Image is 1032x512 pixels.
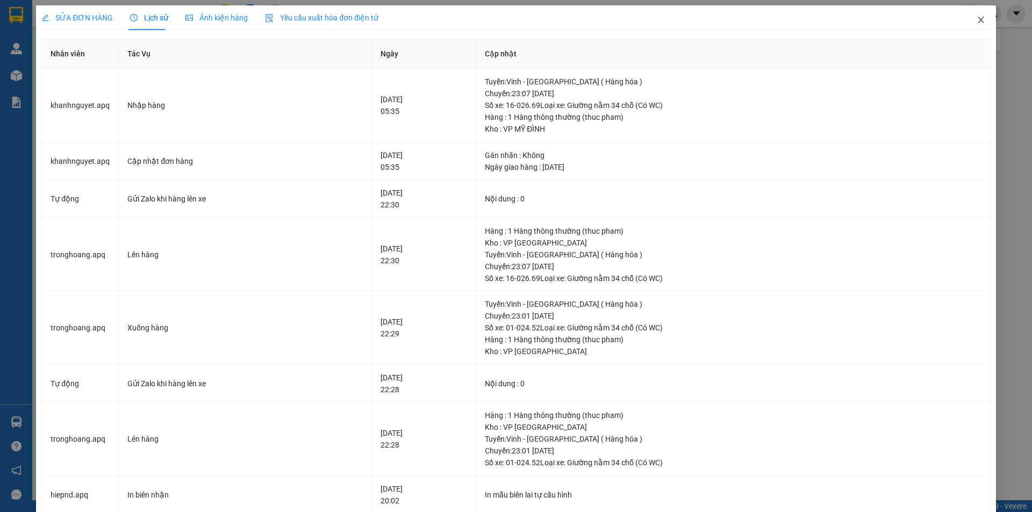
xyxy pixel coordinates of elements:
[119,39,371,69] th: Tác Vụ
[42,291,119,365] td: tronghoang.apq
[381,243,467,266] div: [DATE] 22:30
[42,39,119,69] th: Nhân viên
[41,14,49,21] span: edit
[381,187,467,211] div: [DATE] 22:30
[42,365,119,403] td: Tự động
[41,13,113,22] span: SỬA ĐƠN HÀNG
[485,345,981,357] div: Kho : VP [GEOGRAPHIC_DATA]
[381,93,467,117] div: [DATE] 05:35
[485,433,981,468] div: Tuyến : Vinh - [GEOGRAPHIC_DATA] ( Hàng hóa ) Chuyến: 23:01 [DATE] Số xe: 01-024.52 Loại xe: Giườ...
[42,218,119,292] td: tronghoang.apq
[127,378,362,390] div: Gửi Zalo khi hàng lên xe
[476,39,991,69] th: Cập nhật
[42,142,119,181] td: khanhnguyet.apq
[130,13,168,22] span: Lịch sử
[485,334,981,345] div: Hàng : 1 Hàng thông thường (thuc pham)
[127,155,362,167] div: Cập nhật đơn hàng
[381,316,467,340] div: [DATE] 22:29
[485,378,981,390] div: Nội dung : 0
[381,149,467,173] div: [DATE] 05:35
[127,99,362,111] div: Nhập hàng
[966,5,996,35] button: Close
[185,13,248,22] span: Ảnh kiện hàng
[485,193,981,205] div: Nội dung : 0
[127,433,362,445] div: Lên hàng
[485,409,981,421] div: Hàng : 1 Hàng thông thường (thuc pham)
[485,237,981,249] div: Kho : VP [GEOGRAPHIC_DATA]
[265,13,378,22] span: Yêu cầu xuất hóa đơn điện tử
[42,402,119,476] td: tronghoang.apq
[185,14,193,21] span: picture
[485,111,981,123] div: Hàng : 1 Hàng thông thường (thuc pham)
[485,489,981,501] div: In mẫu biên lai tự cấu hình
[381,372,467,395] div: [DATE] 22:28
[42,69,119,142] td: khanhnguyet.apq
[485,421,981,433] div: Kho : VP [GEOGRAPHIC_DATA]
[485,249,981,284] div: Tuyến : Vinh - [GEOGRAPHIC_DATA] ( Hàng hóa ) Chuyến: 23:07 [DATE] Số xe: 16-026.69 Loại xe: Giườ...
[381,483,467,507] div: [DATE] 20:02
[42,180,119,218] td: Tự động
[485,298,981,334] div: Tuyến : Vinh - [GEOGRAPHIC_DATA] ( Hàng hóa ) Chuyến: 23:01 [DATE] Số xe: 01-024.52 Loại xe: Giườ...
[127,322,362,334] div: Xuống hàng
[381,427,467,451] div: [DATE] 22:28
[265,14,274,23] img: icon
[485,161,981,173] div: Ngày giao hàng : [DATE]
[127,489,362,501] div: In biên nhận
[485,123,981,135] div: Kho : VP MỸ ĐÌNH
[485,149,981,161] div: Gán nhãn : Không
[485,76,981,111] div: Tuyến : Vinh - [GEOGRAPHIC_DATA] ( Hàng hóa ) Chuyến: 23:07 [DATE] Số xe: 16-026.69 Loại xe: Giườ...
[372,39,476,69] th: Ngày
[127,249,362,261] div: Lên hàng
[127,193,362,205] div: Gửi Zalo khi hàng lên xe
[130,14,138,21] span: clock-circle
[977,16,985,24] span: close
[485,225,981,237] div: Hàng : 1 Hàng thông thường (thuc pham)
